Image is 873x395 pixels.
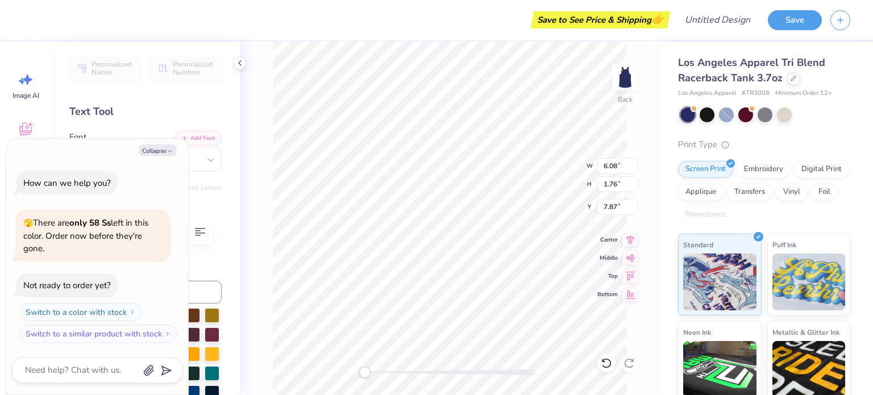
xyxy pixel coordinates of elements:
[69,55,140,81] button: Personalized Names
[775,89,832,98] span: Minimum Order: 12 +
[92,60,134,76] span: Personalized Names
[614,66,637,89] img: Back
[776,184,808,201] div: Vinyl
[678,89,736,98] span: Los Angeles Apparel
[23,218,33,228] span: 🫣
[597,272,618,281] span: Top
[618,94,633,105] div: Back
[173,60,215,76] span: Personalized Numbers
[678,138,850,151] div: Print Type
[164,330,171,337] img: Switch to a similar product with stock
[69,131,86,144] label: Font
[678,206,733,223] div: Rhinestones
[772,253,846,310] img: Puff Ink
[534,11,667,28] div: Save to See Price & Shipping
[737,161,791,178] div: Embroidery
[678,56,825,85] span: Los Angeles Apparel Tri Blend Racerback Tank 3.7oz
[139,144,177,156] button: Collapse
[13,91,39,100] span: Image AI
[175,131,222,145] button: Add Font
[129,309,136,315] img: Switch to a color with stock
[683,253,756,310] img: Standard
[651,13,664,26] span: 👉
[768,10,822,30] button: Save
[772,326,839,338] span: Metallic & Glitter Ink
[69,217,111,228] strong: only 58 Ss
[742,89,770,98] span: # TR3008
[811,184,838,201] div: Foil
[794,161,849,178] div: Digital Print
[683,326,711,338] span: Neon Ink
[676,9,759,31] input: Untitled Design
[69,104,222,119] div: Text Tool
[772,239,796,251] span: Puff Ink
[597,290,618,299] span: Bottom
[23,280,111,291] div: Not ready to order yet?
[683,239,713,251] span: Standard
[23,217,148,254] span: There are left in this color. Order now before they're gone.
[151,55,222,81] button: Personalized Numbers
[19,325,177,343] button: Switch to a similar product with stock
[678,161,733,178] div: Screen Print
[597,235,618,244] span: Center
[678,184,724,201] div: Applique
[727,184,772,201] div: Transfers
[23,177,111,189] div: How can we help you?
[19,303,142,321] button: Switch to a color with stock
[597,253,618,263] span: Middle
[359,367,371,378] div: Accessibility label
